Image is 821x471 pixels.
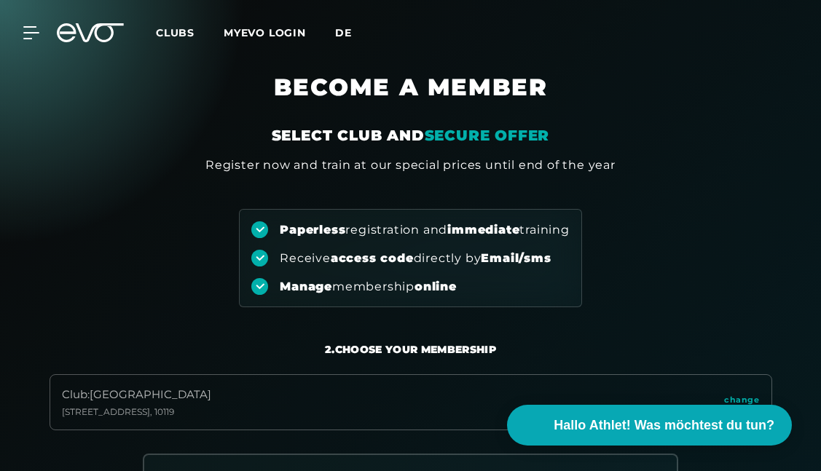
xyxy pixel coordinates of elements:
span: Clubs [156,26,195,39]
span: Hallo Athlet! Was möchtest du tun? [554,416,774,435]
strong: Email/sms [481,251,551,265]
span: de [335,26,352,39]
a: change [724,394,759,411]
strong: online [415,280,457,293]
strong: immediate [447,223,519,237]
div: 2. Choose your membership [325,342,496,357]
strong: Manage [280,280,332,293]
div: Receive directly by [280,250,551,266]
div: membership [280,279,457,295]
a: Clubs [156,25,224,39]
div: Club : [GEOGRAPHIC_DATA] [62,387,211,403]
div: registration and training [280,222,570,238]
div: SELECT CLUB AND [272,125,550,146]
strong: access code [331,251,414,265]
div: [STREET_ADDRESS] , 10119 [62,406,211,418]
button: Hallo Athlet! Was möchtest du tun? [507,405,792,446]
a: de [335,25,369,41]
div: Register now and train at our special prices until end of the year [205,157,616,174]
strong: Paperless [280,223,345,237]
span: change [724,394,759,406]
h1: BECOME A MEMBER [76,73,746,125]
a: MYEVO LOGIN [224,26,306,39]
em: SECURE OFFER [425,127,550,144]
